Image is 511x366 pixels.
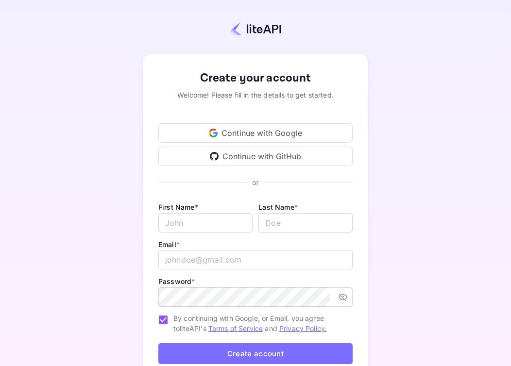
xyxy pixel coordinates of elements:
[158,240,180,249] label: Email
[208,324,263,333] a: Terms of Service
[158,250,353,269] input: johndoe@gmail.com
[158,90,353,100] div: Welcome! Please fill in the details to get started.
[158,69,353,87] div: Create your account
[173,313,345,333] span: By continuing with Google, or Email, you agree to liteAPI's and
[158,277,195,285] label: Password
[158,123,353,143] div: Continue with Google
[258,213,353,233] input: Doe
[158,203,198,211] label: First Name
[334,288,352,306] button: toggle password visibility
[230,22,281,36] img: liteapi
[158,343,353,364] button: Create account
[158,147,353,166] div: Continue with GitHub
[279,324,326,333] a: Privacy Policy.
[158,213,253,233] input: John
[258,203,298,211] label: Last Name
